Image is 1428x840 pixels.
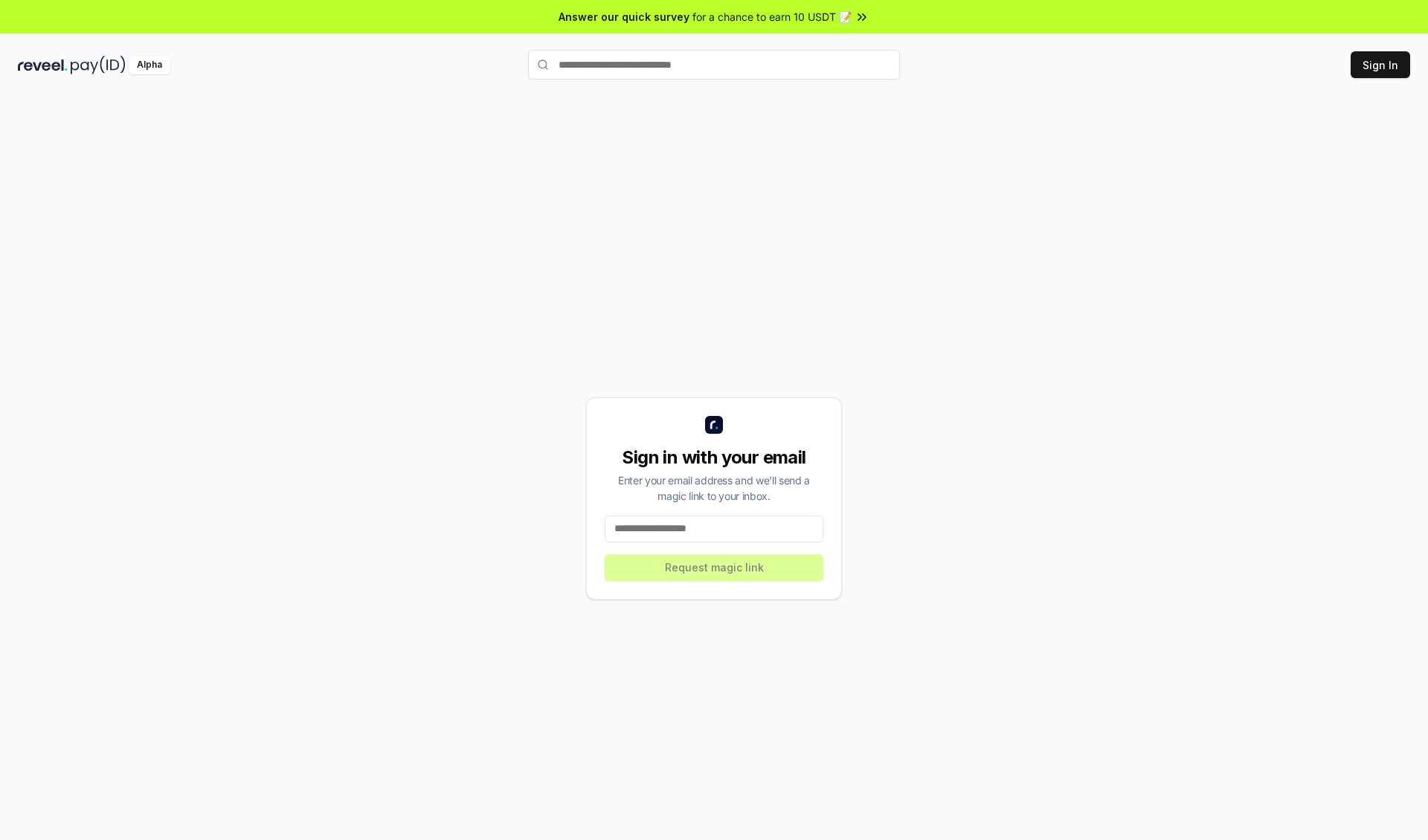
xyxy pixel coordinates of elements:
img: pay_id [71,56,126,74]
button: Sign In [1351,51,1410,78]
div: Alpha [129,56,170,74]
div: Sign in with your email [605,446,823,469]
span: Answer our quick survey [559,9,689,25]
img: logo_small [705,416,723,434]
img: reveel_dark [18,56,68,74]
div: Enter your email address and we’ll send a magic link to your inbox. [605,472,823,504]
span: for a chance to earn 10 USDT 📝 [692,9,852,25]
